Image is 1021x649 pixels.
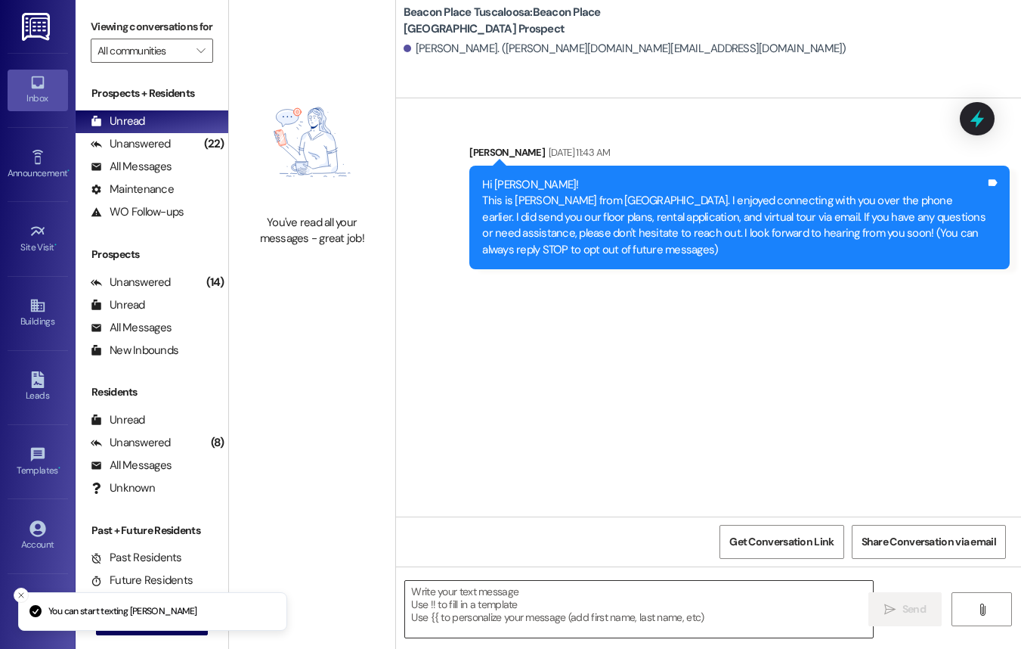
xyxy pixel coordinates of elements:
button: Share Conversation via email [852,525,1006,559]
a: Buildings [8,293,68,334]
div: Hi [PERSON_NAME]! This is [PERSON_NAME] from [GEOGRAPHIC_DATA]. I enjoyed connecting with you ove... [482,177,985,258]
div: (8) [207,431,228,455]
div: New Inbounds [91,343,178,359]
a: Leads [8,367,68,408]
div: [PERSON_NAME] [469,144,1010,166]
div: Unanswered [91,136,171,152]
a: Inbox [8,70,68,110]
i:  [976,604,988,616]
img: ResiDesk Logo [22,13,53,41]
div: Unread [91,113,145,129]
div: Past + Future Residents [76,523,228,539]
div: Unknown [91,480,155,496]
div: Prospects + Residents [76,85,228,101]
button: Send [868,592,942,626]
i:  [196,45,205,57]
a: Support [8,590,68,631]
div: Maintenance [91,182,174,197]
span: Share Conversation via email [862,534,996,550]
span: • [67,166,70,176]
label: Viewing conversations for [91,15,213,39]
div: Residents [76,384,228,400]
div: All Messages [91,159,172,175]
div: All Messages [91,458,172,474]
img: empty-state [246,77,379,207]
a: Templates • [8,442,68,483]
button: Get Conversation Link [719,525,843,559]
div: [PERSON_NAME]. ([PERSON_NAME][DOMAIN_NAME][EMAIL_ADDRESS][DOMAIN_NAME]) [404,41,846,57]
span: • [58,463,60,474]
div: WO Follow-ups [91,204,184,220]
div: Past Residents [91,550,182,566]
div: Prospects [76,247,228,262]
div: All Messages [91,320,172,336]
div: (22) [200,132,228,156]
button: Close toast [14,588,29,603]
div: Unread [91,297,145,313]
div: Unanswered [91,435,171,451]
p: You can start texting [PERSON_NAME] [48,605,197,619]
span: Send [902,601,926,617]
a: Account [8,516,68,557]
div: Unread [91,412,145,428]
span: • [54,240,57,250]
a: Site Visit • [8,219,68,259]
div: Future Residents [91,573,193,588]
div: You've read all your messages - great job! [246,215,379,247]
div: (14) [203,271,228,294]
input: All communities [97,39,189,63]
b: Beacon Place Tuscaloosa: Beacon Place [GEOGRAPHIC_DATA] Prospect [404,5,706,37]
i:  [884,604,896,616]
span: Get Conversation Link [729,534,834,550]
div: [DATE] 11:43 AM [545,144,610,160]
div: Unanswered [91,275,171,290]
